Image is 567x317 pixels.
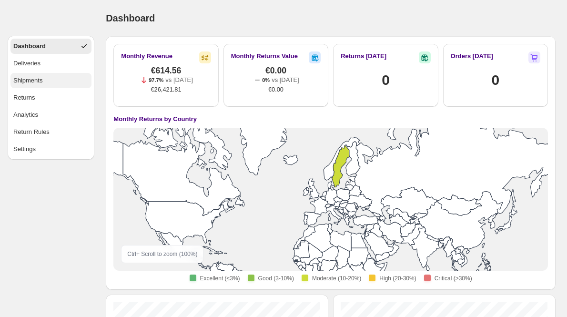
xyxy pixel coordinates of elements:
div: Ctrl + Scroll to zoom ( 100 %) [121,245,203,263]
p: vs [DATE] [272,75,299,85]
span: High (20-30%) [379,275,416,282]
span: €614.56 [151,66,182,75]
button: Returns [10,90,91,105]
div: Returns [13,93,35,102]
button: Deliveries [10,56,91,71]
span: 97.7% [149,77,163,83]
div: Dashboard [13,41,46,51]
span: €0.00 [265,66,286,75]
div: Deliveries [13,59,40,68]
span: 0% [262,77,270,83]
button: Dashboard [10,39,91,54]
button: Return Rules [10,124,91,140]
h4: Monthly Returns by Country [113,114,197,124]
button: Shipments [10,73,91,88]
h2: Orders [DATE] [451,51,493,61]
p: vs [DATE] [165,75,193,85]
span: Good (3-10%) [258,275,294,282]
div: Return Rules [13,127,50,137]
div: Settings [13,144,36,154]
h2: Monthly Revenue [121,51,172,61]
button: Settings [10,142,91,157]
span: Excellent (≤3%) [200,275,240,282]
div: Analytics [13,110,38,120]
h1: 0 [492,71,499,90]
div: Shipments [13,76,42,85]
span: Critical (>30%) [435,275,472,282]
h1: 0 [382,71,389,90]
span: €26,421.81 [151,85,182,94]
span: Dashboard [106,13,155,23]
span: Moderate (10-20%) [312,275,361,282]
h2: Returns [DATE] [341,51,386,61]
h2: Monthly Returns Value [231,51,298,61]
button: Analytics [10,107,91,123]
span: €0.00 [268,85,283,94]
